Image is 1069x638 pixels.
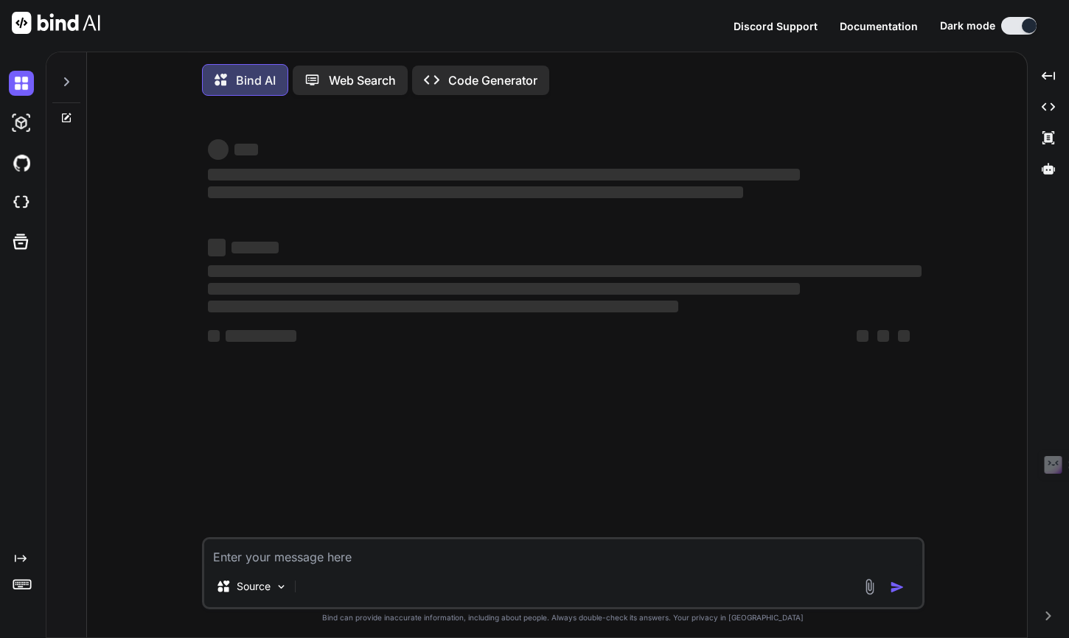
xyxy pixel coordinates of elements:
[208,186,743,198] span: ‌
[237,579,271,594] p: Source
[940,18,995,33] span: Dark mode
[234,144,258,155] span: ‌
[9,111,34,136] img: darkAi-studio
[898,330,910,342] span: ‌
[877,330,889,342] span: ‌
[9,150,34,175] img: githubDark
[208,139,229,160] span: ‌
[734,20,818,32] span: Discord Support
[448,71,537,89] p: Code Generator
[9,190,34,215] img: cloudideIcon
[226,330,296,342] span: ‌
[236,71,276,89] p: Bind AI
[231,242,279,253] span: ‌
[890,580,905,595] img: icon
[840,20,918,32] span: Documentation
[208,283,800,295] span: ‌
[861,578,878,595] img: attachment
[208,301,679,312] span: ‌
[208,239,226,256] span: ‌
[734,18,818,34] button: Discord Support
[208,330,220,342] span: ‌
[9,71,34,96] img: darkChat
[857,330,868,342] span: ‌
[12,12,100,34] img: Bind AI
[840,18,918,34] button: Documentation
[202,612,925,623] p: Bind can provide inaccurate information, including about people. Always double-check its answers....
[208,265,922,277] span: ‌
[275,581,288,593] img: Pick Models
[329,71,396,89] p: Web Search
[208,169,800,180] span: ‌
